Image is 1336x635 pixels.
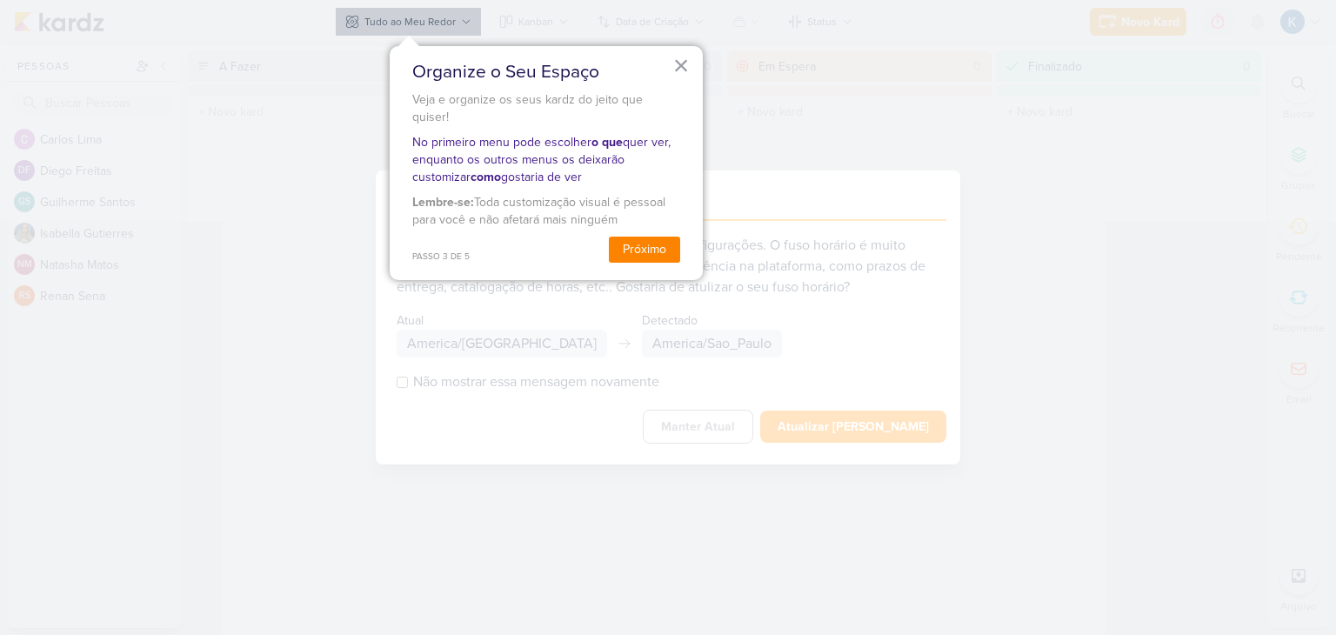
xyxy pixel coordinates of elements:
[412,135,591,150] span: No primeiro menu pode escolher
[591,135,623,150] strong: o que
[471,170,501,184] strong: como
[412,135,674,184] span: quer ver, enquanto os outros menus os deixarão customizar
[609,237,680,263] button: Próximo
[390,46,703,280] div: Organize o seu fluxo
[412,91,680,125] p: Veja e organize os seus kardz do jeito que quiser!
[673,51,690,79] button: Fechar
[412,251,543,263] p: PASSO 3 DE 5
[412,195,474,210] strong: Lembre-se:
[412,195,669,227] span: Toda customização visual é pessoal para você e não afetará mais ninguém
[501,170,582,184] span: gostaria de ver
[412,61,680,83] p: Organize o Seu Espaço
